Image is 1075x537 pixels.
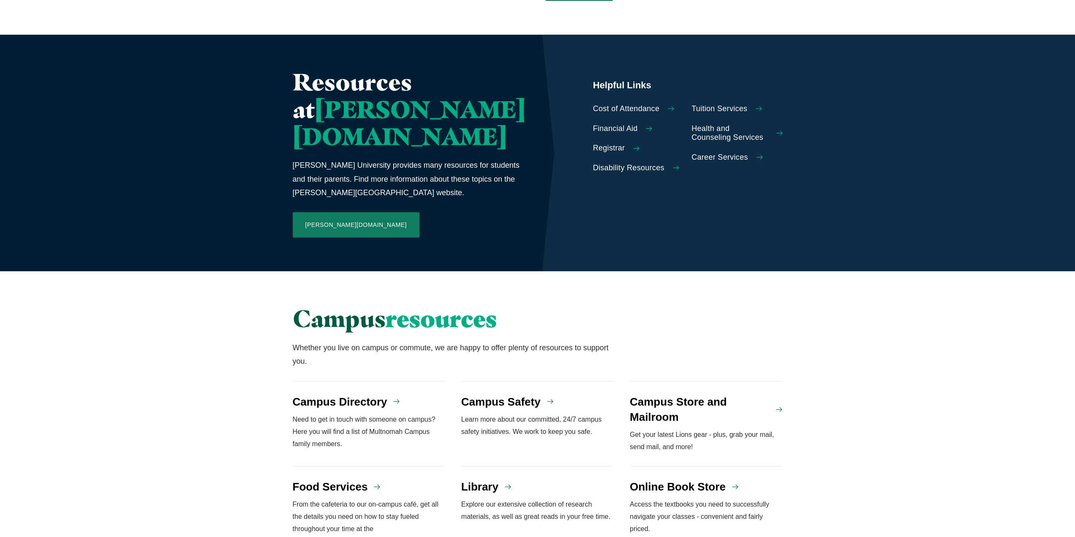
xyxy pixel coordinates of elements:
a: Disability Resources [593,164,684,173]
h4: Campus Directory [293,394,387,409]
span: [PERSON_NAME][DOMAIN_NAME] [293,95,525,151]
span: Cost of Attendance [593,104,660,114]
h4: Online Book Store [630,479,726,494]
span: Registrar [593,144,625,153]
span: Career Services [691,153,748,162]
p: Need to get in touch with someone on campus? Here you will find a list of Multnomah Campus family... [293,414,446,450]
a: Cost of Attendance [593,104,684,114]
p: Learn more about our committed, 24/7 campus safety initiatives. We work to keep you safe. [461,414,614,438]
p: Access the textbooks you need to successfully navigate your classes - convenient and fairly priced. [630,499,783,535]
h2: Campus [293,305,614,332]
span: Tuition Services [691,104,747,114]
a: Financial Aid [593,124,684,134]
a: Campus Store and Mailroom Get your latest Lions gear - plus, grab your mail, send mail, and more! [630,381,783,466]
p: [PERSON_NAME] University provides many resources for students and their parents. Find more inform... [293,158,525,199]
p: Explore our extensive collection of research materials, as well as great reads in your free time. [461,499,614,523]
h4: Library [461,479,498,494]
span: Whether you live on campus or commute, we are happy to offer plenty of resources to support you. [293,343,609,365]
h4: Campus Safety [461,394,541,409]
a: Tuition Services [691,104,783,114]
a: Health and Counseling Services [691,124,783,142]
a: Career Services [691,153,783,162]
a: Registrar [593,144,684,153]
span: Financial Aid [593,124,638,134]
a: [PERSON_NAME][DOMAIN_NAME] [293,212,419,237]
a: Campus Directory Need to get in touch with someone on campus? Here you will find a list of Multno... [293,381,446,466]
h4: Campus Store and Mailroom [630,394,770,425]
span: resources [386,304,497,333]
a: Campus Safety Learn more about our committed, 24/7 campus safety initiatives. We work to keep you... [461,381,614,466]
p: Get your latest Lions gear - plus, grab your mail, send mail, and more! [630,429,783,453]
h2: Resources at [293,68,525,150]
h4: Food Services [293,479,368,494]
h5: Helpful Links [593,79,783,92]
span: Health and Counseling Services [691,124,768,142]
span: Disability Resources [593,164,664,173]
